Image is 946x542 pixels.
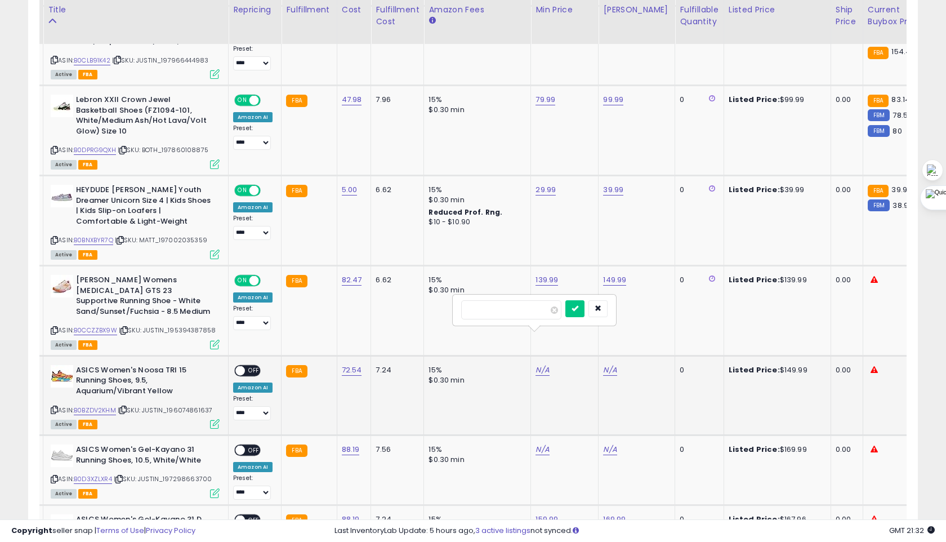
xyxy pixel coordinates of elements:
[729,94,780,105] b: Listed Price:
[536,4,594,16] div: Min Price
[51,185,220,258] div: ASIN:
[429,375,522,385] div: $0.30 min
[429,217,522,227] div: $10 - $10.90
[429,207,502,217] b: Reduced Prof. Rng.
[286,4,332,16] div: Fulfillment
[868,199,890,211] small: FBM
[729,444,780,455] b: Listed Price:
[259,186,277,196] span: OFF
[112,56,208,65] span: | SKU: JUSTIN_197966444983
[78,70,97,79] span: FBA
[680,365,715,375] div: 0
[286,445,307,457] small: FBA
[836,185,854,195] div: 0.00
[76,275,213,319] b: [PERSON_NAME] Womens [MEDICAL_DATA] GTS 23 Supportive Running Shoe - White Sand/Sunset/Fuchsia - ...
[119,326,216,335] span: | SKU: JUSTIN_195394387858
[96,525,144,536] a: Terms of Use
[78,489,97,499] span: FBA
[51,70,77,79] span: All listings currently available for purchase on Amazon
[891,184,912,195] span: 39.99
[233,305,273,330] div: Preset:
[891,94,910,105] span: 83.14
[376,275,415,285] div: 6.62
[78,420,97,429] span: FBA
[51,365,73,388] img: 41mCkQLpydL._SL40_.jpg
[233,292,273,303] div: Amazon AI
[836,95,854,105] div: 0.00
[889,525,935,536] span: 2025-09-8 21:32 GMT
[51,160,77,170] span: All listings currently available for purchase on Amazon
[286,95,307,107] small: FBA
[868,125,890,137] small: FBM
[603,94,623,105] a: 99.99
[429,185,522,195] div: 15%
[729,445,822,455] div: $169.99
[233,395,273,420] div: Preset:
[376,445,415,455] div: 7.56
[286,185,307,197] small: FBA
[376,365,415,375] div: 7.24
[76,185,213,229] b: HEYDUDE [PERSON_NAME] Youth Dreamer Unicorn Size 4 | Kids Shoes | Kids Slip-on Loafers | Comforta...
[233,125,273,150] div: Preset:
[836,445,854,455] div: 0.00
[51,95,220,168] div: ASIN:
[868,95,889,107] small: FBA
[233,215,273,240] div: Preset:
[603,184,623,196] a: 39.99
[429,105,522,115] div: $0.30 min
[893,126,902,136] span: 80
[233,474,273,500] div: Preset:
[51,445,220,497] div: ASIN:
[78,160,97,170] span: FBA
[536,365,549,376] a: N/A
[429,275,522,285] div: 15%
[429,95,522,105] div: 15%
[536,444,549,455] a: N/A
[429,195,522,205] div: $0.30 min
[78,250,97,260] span: FBA
[868,109,890,121] small: FBM
[342,274,362,286] a: 82.47
[429,16,435,26] small: Amazon Fees.
[729,185,822,195] div: $39.99
[429,4,526,16] div: Amazon Fees
[233,112,273,122] div: Amazon AI
[51,250,77,260] span: All listings currently available for purchase on Amazon
[342,365,362,376] a: 72.54
[74,406,116,415] a: B0BZDV2KHM
[51,489,77,499] span: All listings currently available for purchase on Amazon
[51,365,220,428] div: ASIN:
[235,96,249,105] span: ON
[235,186,249,196] span: ON
[233,45,273,70] div: Preset:
[868,47,889,59] small: FBA
[11,526,195,536] div: seller snap | |
[51,15,220,78] div: ASIN:
[259,96,277,105] span: OFF
[233,462,273,472] div: Amazon AI
[680,445,715,455] div: 0
[729,4,826,16] div: Listed Price
[114,474,212,483] span: | SKU: JUSTIN_197298663700
[259,276,277,286] span: OFF
[78,340,97,350] span: FBA
[342,184,358,196] a: 5.00
[233,383,273,393] div: Amazon AI
[76,445,213,468] b: ASICS Women's Gel-Kayano 31 Running Shoes, 10.5, White/White
[74,326,117,335] a: B0CCZZBX9W
[891,46,916,57] span: 154.44
[342,444,360,455] a: 88.19
[74,474,112,484] a: B0D3XZLXR4
[475,525,530,536] a: 3 active listings
[76,365,213,399] b: ASICS Women's Noosa TRI 15 Running Shoes, 9.5, Aquarium/Vibrant Yellow
[729,365,780,375] b: Listed Price:
[233,202,273,212] div: Amazon AI
[836,365,854,375] div: 0.00
[245,366,263,375] span: OFF
[245,446,263,455] span: OFF
[836,275,854,285] div: 0.00
[233,4,276,16] div: Repricing
[74,145,116,155] a: B0DPRG9QXH
[334,526,935,536] div: Last InventoryLab Update: 5 hours ago, not synced.
[680,275,715,285] div: 0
